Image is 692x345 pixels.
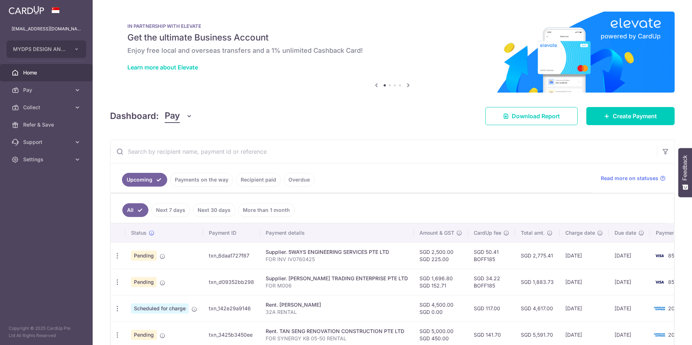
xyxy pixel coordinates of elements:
td: SGD 117.00 [468,295,515,321]
button: MYDPS DESIGN AND CONSTRUCTION PTE. LTD. [7,41,86,58]
a: Payments on the way [170,173,233,187]
div: Rent. TAN SENG RENOVATION CONSTRUCTION PTE LTD [266,328,408,335]
img: Bank Card [652,331,667,339]
span: 2001 [668,332,680,338]
p: FOR M006 [266,282,408,289]
span: Pay [165,109,180,123]
span: Collect [23,104,71,111]
span: Support [23,139,71,146]
h6: Enjoy free local and overseas transfers and a 1% unlimited Cashback Card! [127,46,657,55]
span: Amount & GST [419,229,454,237]
td: txn_142e29a9146 [203,295,260,321]
a: Next 7 days [151,203,190,217]
img: Bank Card [652,278,667,286]
a: Learn more about Elevate [127,64,198,71]
p: [EMAIL_ADDRESS][DOMAIN_NAME] [12,25,81,33]
a: Create Payment [586,107,675,125]
span: Feedback [682,155,688,180]
div: Supplier. 5WAYS ENGINEERING SERVICES PTE LTD [266,248,408,256]
td: SGD 50.41 BOFF185 [468,242,515,269]
button: Feedback - Show survey [678,148,692,197]
span: MYDPS DESIGN AND CONSTRUCTION PTE. LTD. [13,46,67,53]
span: 8583 [668,252,681,259]
td: SGD 4,500.00 SGD 0.00 [414,295,468,321]
span: Read more on statuses [601,175,658,182]
span: 8583 [668,279,681,285]
th: Payment ID [203,223,260,242]
p: FOR SYNERGY KB 05-50 RENTAL [266,335,408,342]
th: Payment details [260,223,414,242]
input: Search by recipient name, payment id or reference [110,140,657,163]
p: IN PARTNERSHIP WITH ELEVATE [127,23,657,29]
button: Pay [165,109,193,123]
td: [DATE] [609,242,650,269]
a: Upcoming [122,173,167,187]
td: SGD 1,883.73 [515,269,560,295]
a: Download Report [485,107,578,125]
span: Refer & Save [23,121,71,128]
span: Scheduled for charge [131,303,189,314]
td: SGD 34.22 BOFF185 [468,269,515,295]
span: Home [23,69,71,76]
span: Pending [131,277,157,287]
td: SGD 2,500.00 SGD 225.00 [414,242,468,269]
span: Download Report [512,112,560,120]
span: CardUp fee [474,229,501,237]
td: SGD 2,775.41 [515,242,560,269]
div: Supplier. [PERSON_NAME] TRADING ENTERPRISE PTE LTD [266,275,408,282]
span: Total amt. [521,229,545,237]
td: [DATE] [560,269,609,295]
td: SGD 1,696.80 SGD 152.71 [414,269,468,295]
a: Overdue [284,173,315,187]
td: [DATE] [560,295,609,321]
span: 2001 [668,305,680,311]
img: Renovation banner [110,12,675,93]
a: Next 30 days [193,203,235,217]
span: Pending [131,330,157,340]
a: Recipient paid [236,173,281,187]
img: CardUp [9,6,44,14]
span: Status [131,229,147,237]
td: [DATE] [560,242,609,269]
span: Pending [131,251,157,261]
td: [DATE] [609,295,650,321]
img: Bank Card [652,251,667,260]
span: Pay [23,86,71,94]
span: Charge date [565,229,595,237]
td: SGD 4,617.00 [515,295,560,321]
p: 32A RENTAL [266,308,408,316]
td: [DATE] [609,269,650,295]
h5: Get the ultimate Business Account [127,32,657,43]
h4: Dashboard: [110,110,159,123]
a: More than 1 month [238,203,295,217]
span: Settings [23,156,71,163]
a: Read more on statuses [601,175,666,182]
td: txn_6daa1727f87 [203,242,260,269]
div: Rent. [PERSON_NAME] [266,301,408,308]
img: Bank Card [652,304,667,313]
a: All [122,203,148,217]
span: Due date [615,229,636,237]
td: txn_d09352bb298 [203,269,260,295]
span: Create Payment [613,112,657,120]
p: FOR INV IV0760425 [266,256,408,263]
